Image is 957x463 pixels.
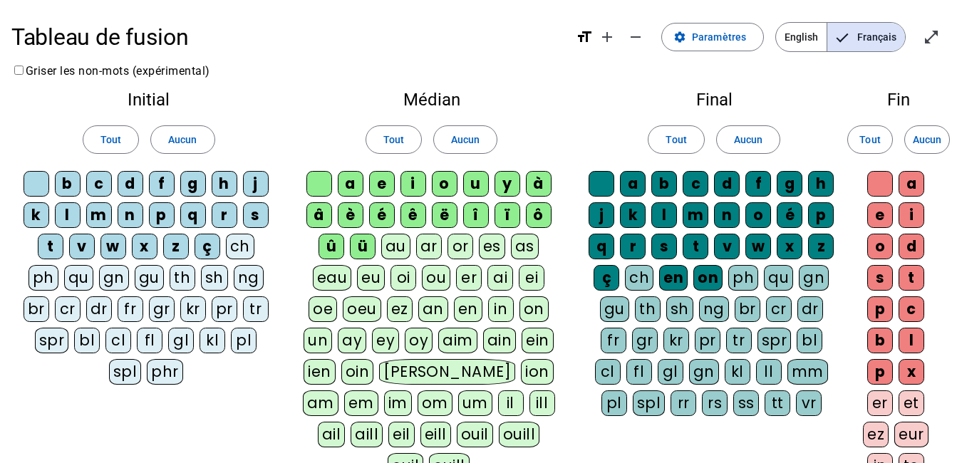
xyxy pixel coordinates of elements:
[699,296,729,322] div: ng
[673,31,686,43] mat-icon: settings
[23,91,274,108] h2: Initial
[433,125,497,154] button: Aucun
[180,202,206,228] div: q
[55,296,81,322] div: cr
[725,359,750,385] div: kl
[338,171,363,197] div: a
[86,171,112,197] div: c
[86,202,112,228] div: m
[180,296,206,322] div: kr
[917,23,946,51] button: Entrer en plein écran
[867,359,893,385] div: p
[589,91,840,108] h2: Final
[400,202,426,228] div: ê
[757,328,792,353] div: spr
[808,202,834,228] div: p
[764,265,793,291] div: qu
[526,171,552,197] div: à
[457,422,493,447] div: ouil
[765,390,790,416] div: tt
[384,390,412,416] div: im
[55,171,81,197] div: b
[511,234,539,259] div: as
[388,422,415,447] div: eil
[195,234,220,259] div: ç
[350,234,376,259] div: ü
[137,328,162,353] div: fl
[118,296,143,322] div: fr
[488,296,514,322] div: in
[714,234,740,259] div: v
[808,171,834,197] div: h
[83,125,139,154] button: Tout
[777,234,802,259] div: x
[867,265,893,291] div: s
[661,23,764,51] button: Paramètres
[651,234,677,259] div: s
[625,265,653,291] div: ch
[777,171,802,197] div: g
[231,328,257,353] div: pl
[381,234,410,259] div: au
[899,296,924,322] div: c
[651,171,677,197] div: b
[351,422,383,447] div: aill
[797,328,822,353] div: bl
[463,171,489,197] div: u
[863,422,889,447] div: ez
[595,359,621,385] div: cl
[601,328,626,353] div: fr
[663,328,689,353] div: kr
[29,265,58,291] div: ph
[448,234,473,259] div: or
[775,22,906,52] mat-button-toggle-group: Language selection
[863,91,934,108] h2: Fin
[899,234,924,259] div: d
[383,131,404,148] span: Tout
[100,234,126,259] div: w
[118,202,143,228] div: n
[899,202,924,228] div: i
[212,202,237,228] div: r
[787,359,828,385] div: mm
[309,296,337,322] div: oe
[387,296,413,322] div: ez
[372,328,399,353] div: ey
[867,296,893,322] div: p
[118,171,143,197] div: d
[454,296,482,322] div: en
[366,125,422,154] button: Tout
[576,28,593,46] mat-icon: format_size
[627,28,644,46] mat-icon: remove
[303,390,338,416] div: am
[766,296,792,322] div: cr
[594,265,619,291] div: ç
[693,265,723,291] div: on
[14,66,24,75] input: Griser les non-mots (expérimental)
[666,131,686,148] span: Tout
[648,125,704,154] button: Tout
[745,171,771,197] div: f
[319,234,344,259] div: û
[589,202,614,228] div: j
[24,202,49,228] div: k
[432,171,457,197] div: o
[526,202,552,228] div: ô
[695,328,720,353] div: pr
[867,202,893,228] div: e
[651,202,677,228] div: l
[243,202,269,228] div: s
[495,202,520,228] div: ï
[495,171,520,197] div: y
[338,328,366,353] div: ay
[600,296,629,322] div: gu
[243,296,269,322] div: tr
[847,125,893,154] button: Tout
[714,171,740,197] div: d
[626,359,652,385] div: fl
[899,265,924,291] div: t
[180,171,206,197] div: g
[859,131,880,148] span: Tout
[313,265,352,291] div: eau
[479,234,505,259] div: es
